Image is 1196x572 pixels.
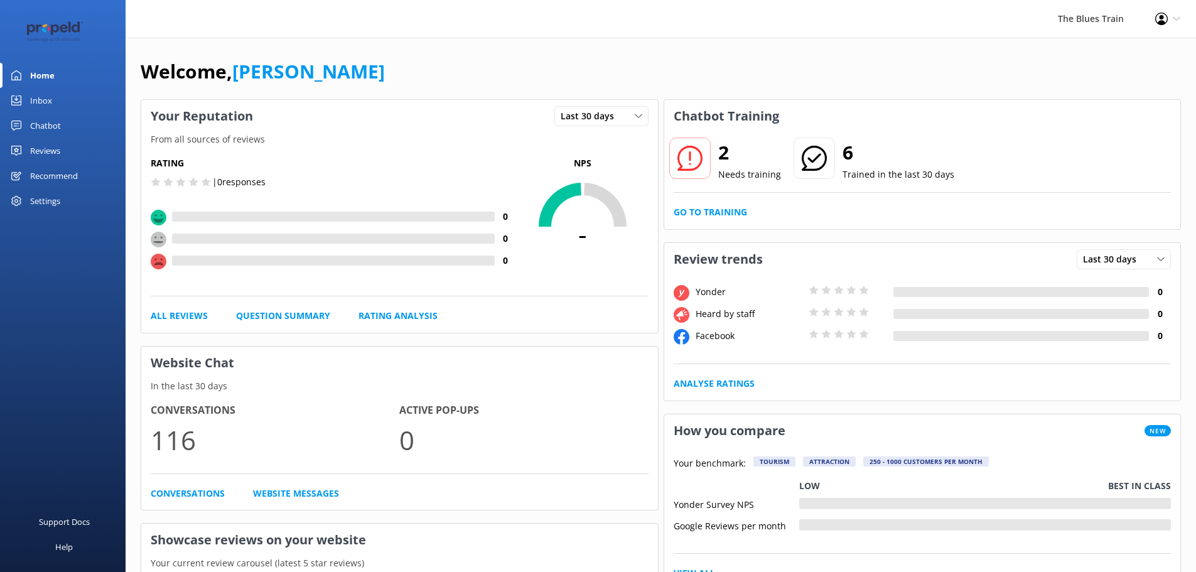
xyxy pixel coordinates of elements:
a: All Reviews [151,309,208,323]
div: Reviews [30,138,60,163]
h4: 0 [1149,329,1171,343]
a: Analyse Ratings [674,377,755,391]
p: Best in class [1108,479,1171,493]
div: Yonder [692,285,805,299]
p: Trained in the last 30 days [843,168,954,181]
h4: Conversations [151,402,399,419]
span: Last 30 days [561,109,622,123]
p: | 0 responses [212,175,266,189]
div: Chatbot [30,113,61,138]
h3: Showcase reviews on your website [141,524,658,556]
a: Question Summary [236,309,330,323]
p: Your benchmark: [674,456,746,472]
span: - [517,218,649,249]
a: Rating Analysis [358,309,438,323]
h3: Website Chat [141,347,658,379]
h3: Review trends [664,243,772,276]
a: Conversations [151,487,225,500]
div: Recommend [30,163,78,188]
div: Help [55,534,73,559]
div: Tourism [753,456,795,467]
p: 0 [399,419,648,461]
h4: Active Pop-ups [399,402,648,419]
div: Heard by staff [692,307,805,321]
p: Needs training [718,168,781,181]
h4: 0 [1149,307,1171,321]
div: 250 - 1000 customers per month [863,456,989,467]
p: NPS [517,156,649,170]
p: In the last 30 days [141,379,658,393]
div: Inbox [30,88,52,113]
span: Last 30 days [1083,252,1144,266]
a: Go to Training [674,205,747,219]
a: Website Messages [253,487,339,500]
div: Facebook [692,329,805,343]
h4: 0 [495,210,517,224]
a: [PERSON_NAME] [232,58,385,84]
span: New [1145,425,1171,436]
h3: Your Reputation [141,100,262,132]
h1: Welcome, [141,57,385,87]
div: Home [30,63,55,88]
div: Yonder Survey NPS [674,498,799,509]
div: Settings [30,188,60,213]
h4: 0 [495,232,517,246]
h5: Rating [151,156,517,170]
h2: 2 [718,138,781,168]
p: Low [799,479,820,493]
div: Google Reviews per month [674,519,799,531]
div: Attraction [803,456,856,467]
img: 12-1677471078.png [19,21,91,42]
div: Support Docs [39,509,90,534]
p: Your current review carousel (latest 5 star reviews) [141,556,658,570]
h4: 0 [1149,285,1171,299]
h3: Chatbot Training [664,100,789,132]
h2: 6 [843,138,954,168]
p: 116 [151,419,399,461]
h3: How you compare [664,414,795,447]
h4: 0 [495,254,517,267]
p: From all sources of reviews [141,132,658,146]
